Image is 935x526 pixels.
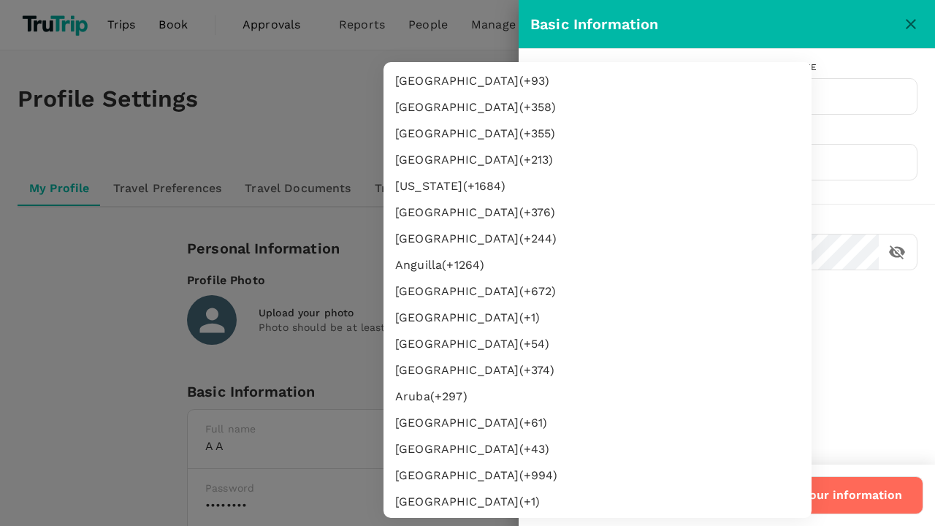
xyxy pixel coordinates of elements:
[383,489,812,515] li: [GEOGRAPHIC_DATA] (+ 1 )
[383,173,812,199] li: [US_STATE] (+ 1684 )
[383,410,812,436] li: [GEOGRAPHIC_DATA] (+ 61 )
[383,357,812,384] li: [GEOGRAPHIC_DATA] (+ 374 )
[383,199,812,226] li: [GEOGRAPHIC_DATA] (+ 376 )
[383,94,812,121] li: [GEOGRAPHIC_DATA] (+ 358 )
[383,436,812,462] li: [GEOGRAPHIC_DATA] (+ 43 )
[383,121,812,147] li: [GEOGRAPHIC_DATA] (+ 355 )
[383,305,812,331] li: [GEOGRAPHIC_DATA] (+ 1 )
[383,226,812,252] li: [GEOGRAPHIC_DATA] (+ 244 )
[383,147,812,173] li: [GEOGRAPHIC_DATA] (+ 213 )
[383,384,812,410] li: Aruba (+ 297 )
[383,252,812,278] li: Anguilla (+ 1264 )
[383,278,812,305] li: [GEOGRAPHIC_DATA] (+ 672 )
[383,68,812,94] li: [GEOGRAPHIC_DATA] (+ 93 )
[383,331,812,357] li: [GEOGRAPHIC_DATA] (+ 54 )
[383,462,812,489] li: [GEOGRAPHIC_DATA] (+ 994 )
